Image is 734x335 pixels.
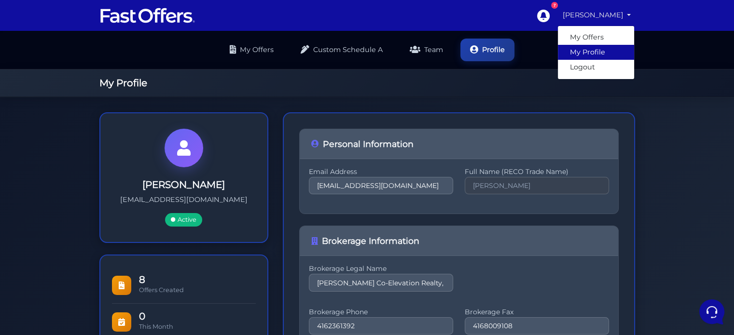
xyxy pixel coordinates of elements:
[465,171,609,173] label: Full Name (RECO Trade Name)
[311,236,607,246] h4: Brokerage Information
[532,4,554,27] a: 7
[116,194,252,205] p: [EMAIL_ADDRESS][DOMAIN_NAME]
[29,260,45,268] p: Home
[309,171,453,173] label: Email Address
[139,311,256,321] span: 0
[400,39,453,61] a: Team
[558,60,634,75] a: Logout
[460,39,514,61] a: Profile
[22,156,158,165] input: Search for an Article...
[15,54,78,62] span: Your Conversations
[165,213,202,227] span: Active
[559,6,635,25] a: [PERSON_NAME]
[465,311,609,313] label: Brokerage Fax
[558,45,634,60] a: My Profile
[116,179,252,190] h3: [PERSON_NAME]
[309,268,453,270] label: Brokerage Legal Name
[139,286,184,294] span: Offers Created
[126,246,185,268] button: Help
[31,69,50,89] img: dark
[551,2,558,9] div: 7
[697,297,726,326] iframe: Customerly Messenger Launcher
[311,139,607,149] h4: Personal Information
[15,135,66,143] span: Find an Answer
[120,135,178,143] a: Open Help Center
[15,96,178,116] button: Start a Conversation
[557,26,635,79] div: [PERSON_NAME]
[8,246,67,268] button: Home
[8,8,162,39] h2: Hello [PERSON_NAME] 👋
[558,30,634,45] a: My Offers
[15,69,35,89] img: dark
[139,323,173,330] span: This Month
[83,260,111,268] p: Messages
[99,77,635,89] h1: My Profile
[220,39,283,61] a: My Offers
[309,311,453,313] label: Brokerage Phone
[291,39,392,61] a: Custom Schedule A
[150,260,162,268] p: Help
[67,246,126,268] button: Messages
[139,275,256,284] span: 8
[69,102,135,110] span: Start a Conversation
[156,54,178,62] a: See all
